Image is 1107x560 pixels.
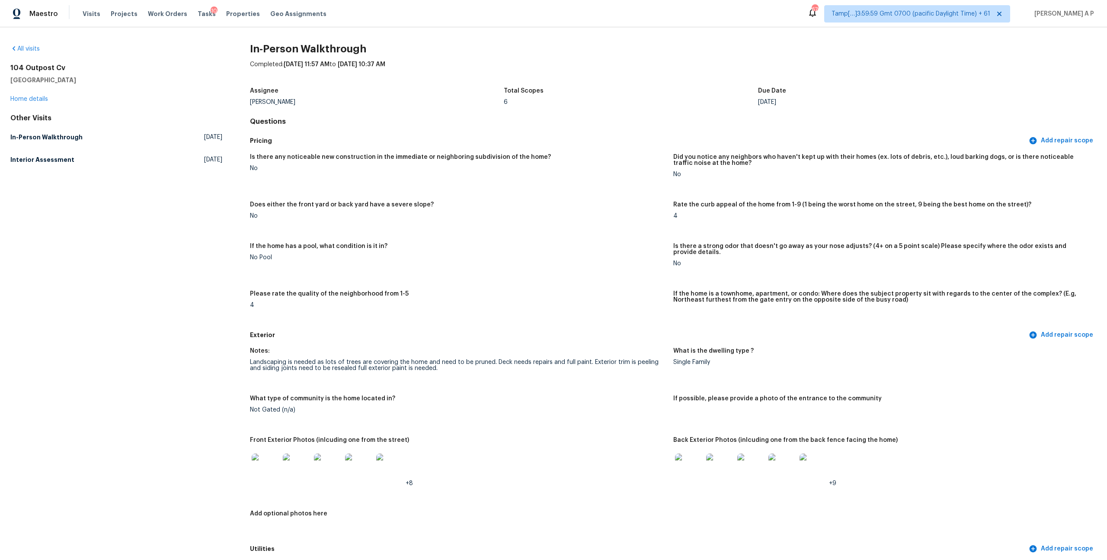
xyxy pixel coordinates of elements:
div: 6 [504,99,758,105]
span: [DATE] 11:57 AM [284,61,330,68]
div: Not Gated (n/a) [250,407,666,413]
h5: If possible, please provide a photo of the entrance to the community [673,396,882,402]
span: Add repair scope [1030,330,1093,341]
span: Add repair scope [1030,135,1093,146]
h5: Is there a strong odor that doesn't go away as your nose adjusts? (4+ on a 5 point scale) Please ... [673,243,1090,255]
span: [DATE] [204,155,222,164]
span: Tamp[…]3:59:59 Gmt 0700 (pacific Daylight Time) + 61 [832,10,990,18]
h5: Total Scopes [504,88,544,94]
div: 4 [673,213,1090,219]
h5: Interior Assessment [10,155,74,164]
span: Visits [83,10,100,18]
h5: Front Exterior Photos (inlcuding one from the street) [250,437,409,443]
span: Geo Assignments [270,10,326,18]
div: [PERSON_NAME] [250,99,504,105]
div: Completed: to [250,60,1097,83]
h5: Is there any noticeable new construction in the immediate or neighboring subdivision of the home? [250,154,551,160]
h5: Did you notice any neighbors who haven't kept up with their homes (ex. lots of debris, etc.), lou... [673,154,1090,166]
h5: Pricing [250,136,1027,145]
div: Landscaping is needed as lots of trees are covering the home and need to be pruned. Deck needs re... [250,359,666,371]
span: Maestro [29,10,58,18]
div: No [673,171,1090,177]
h5: If the home is a townhome, apartment, or condo: Where does the subject property sit with regards ... [673,291,1090,303]
h5: What is the dwelling type ? [673,348,754,354]
h5: Rate the curb appeal of the home from 1-9 (1 being the worst home on the street, 9 being the best... [673,202,1031,208]
h5: In-Person Walkthrough [10,133,83,142]
h5: If the home has a pool, what condition is it in? [250,243,387,249]
span: +8 [406,480,413,486]
h5: Exterior [250,331,1027,340]
h5: Due Date [758,88,786,94]
div: No [673,261,1090,267]
span: +9 [829,480,836,486]
div: Single Family [673,359,1090,365]
div: 676 [812,5,818,14]
a: In-Person Walkthrough[DATE] [10,129,222,145]
div: 4 [250,302,666,308]
span: Projects [111,10,138,18]
div: No [250,165,666,171]
span: [DATE] [204,133,222,142]
h5: Notes: [250,348,270,354]
span: Work Orders [148,10,187,18]
h5: What type of community is the home located in? [250,396,395,402]
a: Interior Assessment[DATE] [10,152,222,167]
span: [PERSON_NAME] A P [1031,10,1094,18]
h5: Utilities [250,544,1027,554]
div: Other Visits [10,114,222,122]
button: Add repair scope [1027,327,1097,343]
h5: [GEOGRAPHIC_DATA] [10,76,222,84]
div: [DATE] [758,99,1012,105]
h2: In-Person Walkthrough [250,45,1097,53]
a: Home details [10,96,48,102]
h5: Back Exterior Photos (inlcuding one from the back fence facing the home) [673,437,898,443]
h5: Does either the front yard or back yard have a severe slope? [250,202,434,208]
a: All visits [10,46,40,52]
button: Add repair scope [1027,541,1097,557]
span: Tasks [198,11,216,17]
div: 10 [211,6,218,15]
span: Add repair scope [1030,544,1093,554]
h5: Please rate the quality of the neighborhood from 1-5 [250,291,409,297]
h2: 104 Outpost Cv [10,64,222,72]
span: Properties [226,10,260,18]
h5: Add optional photos here [250,511,327,517]
button: Add repair scope [1027,133,1097,149]
div: No Pool [250,254,666,261]
h5: Assignee [250,88,278,94]
h4: Questions [250,117,1097,126]
div: No [250,213,666,219]
span: [DATE] 10:37 AM [338,61,385,68]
